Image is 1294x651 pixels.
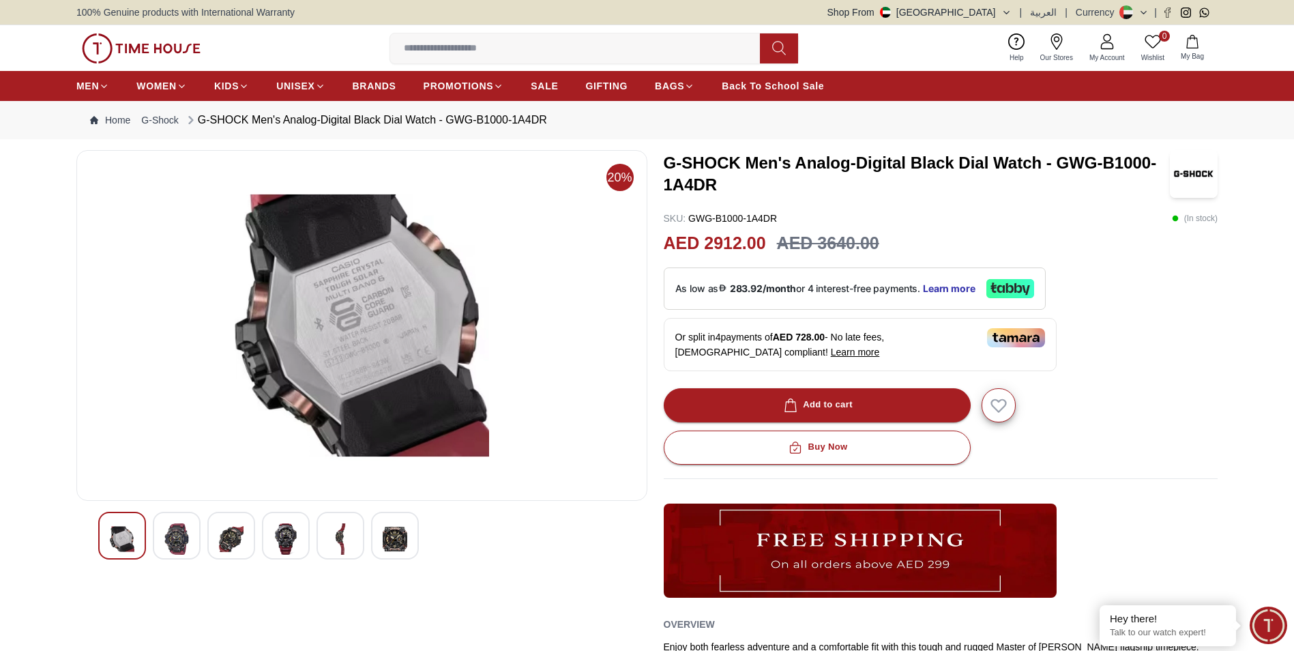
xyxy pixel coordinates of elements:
[722,79,824,93] span: Back To School Sale
[276,74,325,98] a: UNISEX
[353,74,396,98] a: BRANDS
[585,79,628,93] span: GIFTING
[664,212,778,225] p: GWG-B1000-1A4DR
[1020,5,1023,19] span: |
[353,79,396,93] span: BRANDS
[1084,53,1130,63] span: My Account
[781,397,853,413] div: Add to cart
[141,113,178,127] a: G-Shock
[664,504,1057,598] img: ...
[664,388,971,422] button: Add to cart
[831,347,880,358] span: Learn more
[655,79,684,93] span: BAGS
[1133,31,1173,66] a: 0Wishlist
[383,523,407,555] img: G-SHOCK Men's Analog-Digital Black Dial Watch - GWG-B1000-1A4DR
[1035,53,1078,63] span: Our Stores
[664,152,1171,196] h3: G-SHOCK Men's Analog-Digital Black Dial Watch - GWG-B1000-1A4DR
[1032,31,1081,66] a: Our Stores
[76,74,109,98] a: MEN
[585,74,628,98] a: GIFTING
[606,164,634,191] span: 20%
[214,74,249,98] a: KIDS
[136,74,187,98] a: WOMEN
[655,74,694,98] a: BAGS
[1076,5,1120,19] div: Currency
[786,439,847,455] div: Buy Now
[219,523,244,555] img: G-SHOCK Men's Analog-Digital Black Dial Watch - GWG-B1000-1A4DR
[110,523,134,555] img: G-SHOCK Men's Analog-Digital Black Dial Watch - GWG-B1000-1A4DR
[1001,31,1032,66] a: Help
[90,113,130,127] a: Home
[773,332,825,343] span: AED 728.00
[1004,53,1029,63] span: Help
[82,33,201,63] img: ...
[424,74,504,98] a: PROMOTIONS
[1199,8,1209,18] a: Whatsapp
[76,101,1218,139] nav: Breadcrumb
[664,318,1057,371] div: Or split in 4 payments of - No late fees, [DEMOGRAPHIC_DATA] compliant!
[1159,31,1170,42] span: 0
[664,614,715,635] h2: Overview
[880,7,891,18] img: United Arab Emirates
[184,112,547,128] div: G-SHOCK Men's Analog-Digital Black Dial Watch - GWG-B1000-1A4DR
[88,162,636,489] img: G-SHOCK Men's Analog-Digital Black Dial Watch - GWG-B1000-1A4DR
[1065,5,1068,19] span: |
[164,523,189,555] img: G-SHOCK Men's Analog-Digital Black Dial Watch - GWG-B1000-1A4DR
[1181,8,1191,18] a: Instagram
[76,5,295,19] span: 100% Genuine products with International Warranty
[424,79,494,93] span: PROMOTIONS
[1110,612,1226,626] div: Hey there!
[1170,150,1218,198] img: G-SHOCK Men's Analog-Digital Black Dial Watch - GWG-B1000-1A4DR
[276,79,314,93] span: UNISEX
[1030,5,1057,19] button: العربية
[274,523,298,555] img: G-SHOCK Men's Analog-Digital Black Dial Watch - GWG-B1000-1A4DR
[531,79,558,93] span: SALE
[664,213,686,224] span: SKU :
[136,79,177,93] span: WOMEN
[1172,212,1218,225] p: ( In stock )
[777,231,879,257] h3: AED 3640.00
[827,5,1012,19] button: Shop From[GEOGRAPHIC_DATA]
[1136,53,1170,63] span: Wishlist
[664,431,971,465] button: Buy Now
[76,79,99,93] span: MEN
[1110,627,1226,639] p: Talk to our watch expert!
[1154,5,1157,19] span: |
[1250,607,1287,644] div: Chat Widget
[987,328,1045,347] img: Tamara
[1162,8,1173,18] a: Facebook
[664,231,766,257] h2: AED 2912.00
[722,74,824,98] a: Back To School Sale
[214,79,239,93] span: KIDS
[328,523,353,555] img: G-SHOCK Men's Analog-Digital Black Dial Watch - GWG-B1000-1A4DR
[1175,51,1209,61] span: My Bag
[1173,32,1212,64] button: My Bag
[531,74,558,98] a: SALE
